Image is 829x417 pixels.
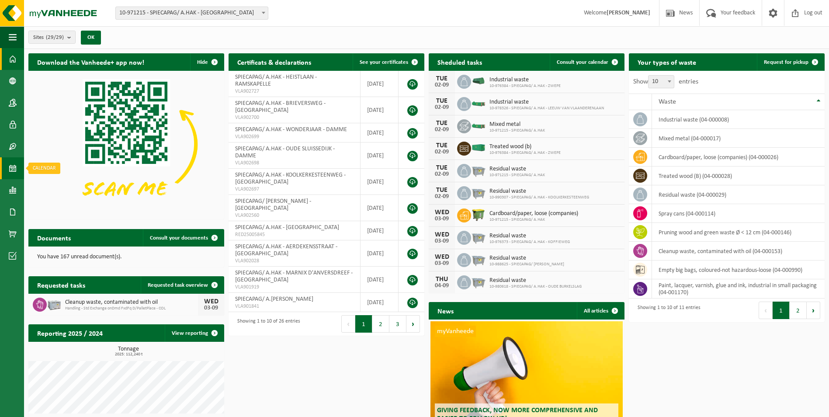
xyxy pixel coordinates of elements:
td: pruning wood and green waste Ø < 12 cm (04-000146) [652,223,825,242]
td: treated wood (B) (04-000028) [652,167,825,185]
span: VLA902699 [235,133,354,140]
img: HK-XC-40-GN-00 [471,144,486,152]
td: [DATE] [361,142,399,169]
h2: Documents [28,229,80,246]
span: SPIECAPAG/ A.HAK - AERDEKENSSTRAAT - [GEOGRAPHIC_DATA] [235,243,337,257]
div: WED [202,298,220,305]
a: Consult your documents [143,229,223,247]
img: HK-XC-10-GN-00 [471,122,486,129]
span: Treated wood (b) [489,143,561,150]
div: 03-09 [202,305,220,311]
td: [DATE] [361,293,399,312]
span: SPIECAPAG/ A.[PERSON_NAME] [235,296,313,302]
h2: Sheduled tasks [429,53,491,70]
span: VLA902697 [235,186,354,193]
span: 10-971215 - SPIECAPAG/ A.HAK - BRUGGE [116,7,268,19]
span: 10 [649,76,674,88]
button: 2 [372,315,389,333]
span: Hide [197,59,208,65]
label: Show entries [633,78,698,85]
span: SPIECAPAG/ A.HAK - BRIEVERSWEG - [GEOGRAPHIC_DATA] [235,100,326,114]
div: WED [433,231,451,238]
count: (29/29) [46,35,64,40]
button: 1 [355,315,372,333]
span: VLA902028 [235,257,354,264]
span: Consult your documents [150,235,208,241]
div: 02-09 [433,149,451,155]
span: 10-971215 - SPIECAPAG/ A.HAK - BRUGGE [115,7,268,20]
span: VLA901841 [235,303,354,310]
span: 2025: 112,240 t [33,352,224,357]
h2: Requested tasks [28,276,94,293]
span: 10-976384 - SPIECAPAG/ A.HAK - ZWEPE [489,150,561,156]
td: [DATE] [361,195,399,221]
div: TUE [433,97,451,104]
span: SPIECAPAG/ A.HAK - MARNIX D'ANVERSDREEF - [GEOGRAPHIC_DATA] [235,270,353,283]
span: 10-971215 - SPIECAPAG/ A.HAK [489,128,545,133]
div: 02-09 [433,104,451,111]
span: Consult your calendar [557,59,608,65]
button: Hide [190,53,223,71]
td: cleanup waste, contaminated with oil (04-000153) [652,242,825,261]
div: TUE [433,187,451,194]
span: SPIECAPAG/ A.HAK - KOOLKERKESTEENWEG - [GEOGRAPHIC_DATA] [235,172,346,185]
span: Residual waste [489,188,589,195]
div: TUE [433,164,451,171]
span: Cardboard/paper, loose (companies) [489,210,578,217]
a: View reporting [165,324,223,342]
button: 3 [389,315,406,333]
div: 04-09 [433,283,451,289]
span: See your certificates [360,59,408,65]
span: Industrial waste [489,99,604,106]
span: Sites [33,31,64,44]
span: Residual waste [489,233,570,240]
h2: News [429,302,462,319]
span: Residual waste [489,166,545,173]
div: 02-09 [433,82,451,88]
div: Showing 1 to 10 of 26 entries [233,314,300,334]
span: Residual waste [489,277,582,284]
td: Paint, lacquer, varnish, glue and ink, industrial in small packaging (04-001170) [652,279,825,299]
div: WED [433,254,451,261]
td: mixed metal (04-000017) [652,129,825,148]
span: 10-980618 - SPIECAPAG/ A.HAK - OUDE BURKELSLAG [489,284,582,289]
button: Next [807,302,820,319]
a: See your certificates [353,53,423,71]
button: Sites(29/29) [28,31,76,44]
td: industrial waste (04-000008) [652,110,825,129]
span: 10-976373 - SPIECAPAG/ A.HAK - KOFFIEWEG [489,240,570,245]
div: 02-09 [433,194,451,200]
span: VLA902727 [235,88,354,95]
h3: Tonnage [33,346,224,357]
span: SPIECAPAG/ [PERSON_NAME] - [GEOGRAPHIC_DATA] [235,198,311,212]
button: OK [81,31,101,45]
td: [DATE] [361,221,399,240]
td: [DATE] [361,267,399,293]
span: 10-990307 - SPIECAPAG/ A.HAK - KOOLKERKESTEENWEG [489,195,589,200]
td: empty big bags, coloured-not hazardous-loose (04-000990) [652,261,825,279]
span: 10-978326 - SPIECAPAG/ A.HAK - LEEUW VAN VLAANDERENLAAN [489,106,604,111]
span: SPIECAPAG/ A.HAK - HEISTLAAN - RAMSKAPELLE [235,74,317,87]
span: RED25005845 [235,231,354,238]
span: myVanheede [435,326,476,337]
td: [DATE] [361,71,399,97]
span: Request for pickup [764,59,808,65]
strong: [PERSON_NAME] [607,10,650,16]
span: 10 [648,75,674,88]
a: Requested task overview [141,276,223,294]
span: Residual waste [489,255,564,262]
button: Previous [341,315,355,333]
div: TUE [433,120,451,127]
h2: Download the Vanheede+ app now! [28,53,153,70]
span: Waste [659,98,676,105]
span: Cleanup waste, contaminated with oil [65,299,198,306]
img: Download de VHEPlus App [28,71,224,218]
button: Previous [759,302,773,319]
div: 03-09 [433,261,451,267]
td: [DATE] [361,123,399,142]
img: PB-LB-0680-HPE-GY-11 [47,296,62,311]
td: spray cans (04-000114) [652,204,825,223]
a: Request for pickup [757,53,824,71]
span: VLA902700 [235,114,354,121]
img: WB-2500-GAL-GY-01 [471,163,486,177]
